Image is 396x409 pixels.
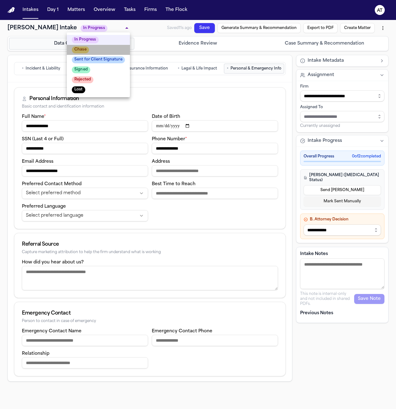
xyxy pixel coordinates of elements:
[72,76,93,83] span: Rejected
[72,86,85,93] span: Lost
[72,36,99,43] span: In Progress
[72,46,89,53] span: Chase
[72,56,125,63] span: Sent for Client Signature
[72,66,90,73] span: Signed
